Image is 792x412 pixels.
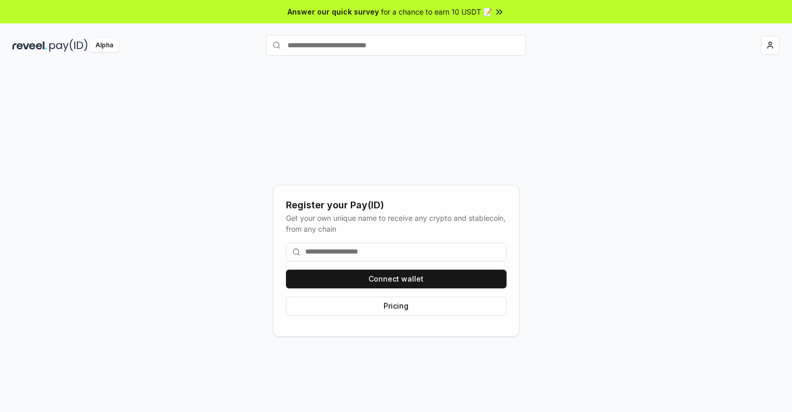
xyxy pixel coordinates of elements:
span: for a chance to earn 10 USDT 📝 [381,6,492,17]
img: pay_id [49,39,88,52]
img: reveel_dark [12,39,47,52]
button: Connect wallet [286,270,507,288]
div: Alpha [90,39,119,52]
div: Register your Pay(ID) [286,198,507,212]
button: Pricing [286,297,507,315]
span: Answer our quick survey [288,6,379,17]
div: Get your own unique name to receive any crypto and stablecoin, from any chain [286,212,507,234]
